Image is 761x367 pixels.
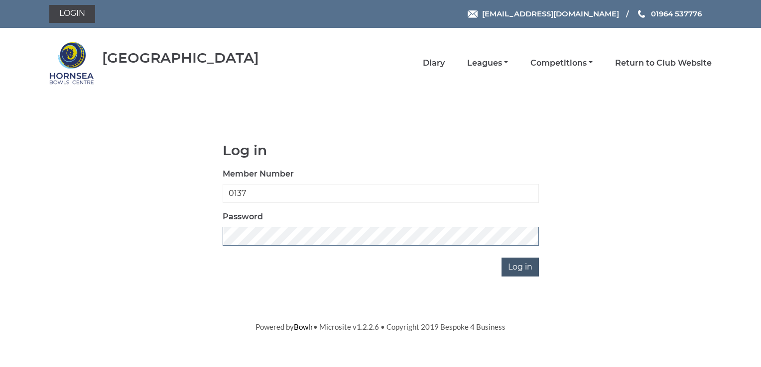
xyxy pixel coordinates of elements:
a: Diary [423,58,445,69]
input: Log in [502,258,539,276]
a: Leagues [467,58,508,69]
a: Phone us 01964 537776 [636,8,702,19]
span: [EMAIL_ADDRESS][DOMAIN_NAME] [482,9,619,18]
label: Password [223,211,263,223]
label: Member Number [223,168,294,180]
a: Bowlr [294,322,313,331]
a: Email [EMAIL_ADDRESS][DOMAIN_NAME] [468,8,619,19]
a: Competitions [530,58,593,69]
span: 01964 537776 [651,9,702,18]
img: Hornsea Bowls Centre [49,41,94,86]
div: [GEOGRAPHIC_DATA] [102,50,259,66]
h1: Log in [223,143,539,158]
a: Login [49,5,95,23]
a: Return to Club Website [615,58,712,69]
img: Phone us [638,10,645,18]
span: Powered by • Microsite v1.2.2.6 • Copyright 2019 Bespoke 4 Business [255,322,506,331]
img: Email [468,10,478,18]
